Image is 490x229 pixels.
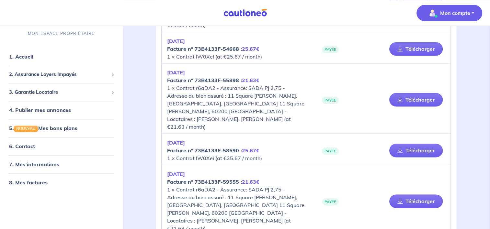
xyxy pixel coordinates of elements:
p: Mon compte [440,9,470,17]
p: 1 × Contrat lW0Xei (at €25.67 / month) [167,37,306,60]
em: [DATE] [167,139,185,146]
div: 6. Contact [3,140,120,153]
span: 2. Assurance Loyers Impayés [9,71,108,79]
img: illu_account_valid_menu.svg [427,8,438,18]
span: 3. Garantie Locataire [9,89,108,96]
em: 21.63€ [242,77,259,83]
a: Télécharger [389,93,443,106]
a: Télécharger [389,42,443,56]
div: 3. Garantie Locataire [3,86,120,99]
em: 25.67€ [242,147,259,154]
span: PAYÉE [322,46,339,53]
p: MON ESPACE PROPRIÉTAIRE [28,31,95,37]
a: Télécharger [389,144,443,157]
img: Cautioneo [221,9,269,17]
a: 1. Accueil [9,54,33,60]
em: 25.67€ [242,46,259,52]
a: 8. Mes factures [9,180,48,186]
strong: Facture nº 73B4133F-55898 : [167,77,259,83]
p: 1 × Contrat lW0Xei (at €25.67 / month) [167,139,306,162]
button: illu_account_valid_menu.svgMon compte [416,5,482,21]
strong: Facture nº 73B4133F-58590 : [167,147,259,154]
div: 1. Accueil [3,50,120,63]
em: 21.63€ [242,179,259,185]
a: Télécharger [389,194,443,208]
span: PAYÉE [322,198,339,205]
a: 5.NOUVEAUMes bons plans [9,125,77,132]
div: 5.NOUVEAUMes bons plans [3,122,120,135]
div: 7. Mes informations [3,158,120,171]
strong: Facture nº 73B4133F-54668 : [167,46,259,52]
span: PAYÉE [322,147,339,155]
a: 6. Contact [9,143,35,150]
em: [DATE] [167,38,185,44]
em: [DATE] [167,69,185,76]
a: 4. Publier mes annonces [9,107,71,114]
a: 7. Mes informations [9,161,59,168]
div: 8. Mes factures [3,176,120,189]
em: [DATE] [167,171,185,177]
strong: Facture nº 73B4133F-59555 : [167,179,259,185]
span: PAYÉE [322,96,339,104]
div: 4. Publier mes annonces [3,104,120,117]
div: 2. Assurance Loyers Impayés [3,69,120,81]
p: 1 × Contrat r6aDA2 - Assurance: SADA PJ 2,75 - Adresse du bien assuré : 11 Square [PERSON_NAME], ... [167,69,306,131]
